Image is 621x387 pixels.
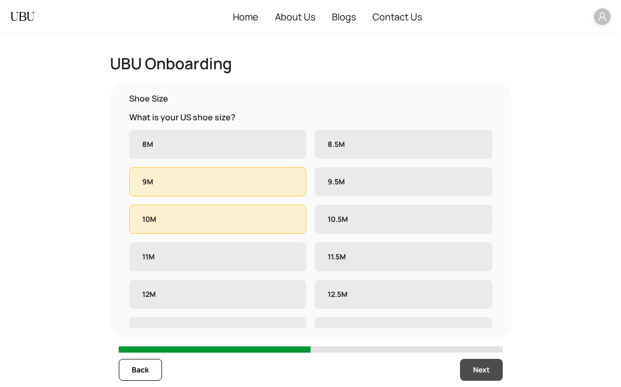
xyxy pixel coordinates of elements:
[119,359,162,381] button: Back
[328,252,346,262] p: 11.5M
[328,177,345,187] p: 9.5M
[328,214,348,224] p: 10.5M
[129,92,492,105] h6: Shoe Size
[460,359,503,381] button: Next
[142,289,156,299] p: 12M
[142,214,156,224] p: 10M
[132,364,149,376] span: Back
[328,327,347,337] p: 13.5M
[142,139,153,149] p: 8M
[142,252,155,262] p: 11M
[328,139,345,149] p: 8.5M
[598,12,607,21] span: user
[129,111,492,123] p: What is your US shoe size?
[142,177,153,187] p: 9M
[110,54,512,73] h2: UBU Onboarding
[328,289,347,299] p: 12.5M
[142,327,156,337] p: 13M
[473,364,490,376] span: Next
